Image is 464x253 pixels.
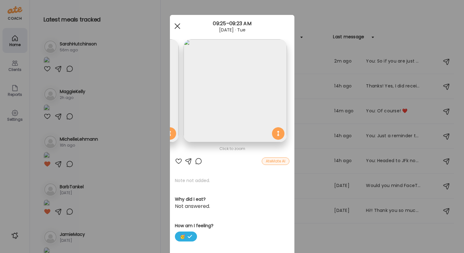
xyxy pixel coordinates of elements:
img: images%2FmZqu9VpagTe18dCbHwWVMLxYdAy2%2F69SFj8gDf7ci6srciVgl%2FMzgVhu44s5ixnvqJZHLs_1080 [76,39,179,142]
p: Note not added. [175,177,289,184]
div: AteMate AI [262,157,289,165]
img: images%2FmZqu9VpagTe18dCbHwWVMLxYdAy2%2F69SFj8gDf7ci6srciVgl%2Fnhy12GycrdBTdCIVOdPj_1080 [184,39,287,142]
span: 🥳 [175,232,197,241]
h3: How am I feeling? [175,223,289,229]
div: Not answered. [175,203,289,210]
div: [DATE] · Tue [170,27,294,32]
div: Click to zoom [175,145,289,152]
h3: Why did I eat? [175,196,289,203]
div: 09:25–09:23 AM [170,20,294,27]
